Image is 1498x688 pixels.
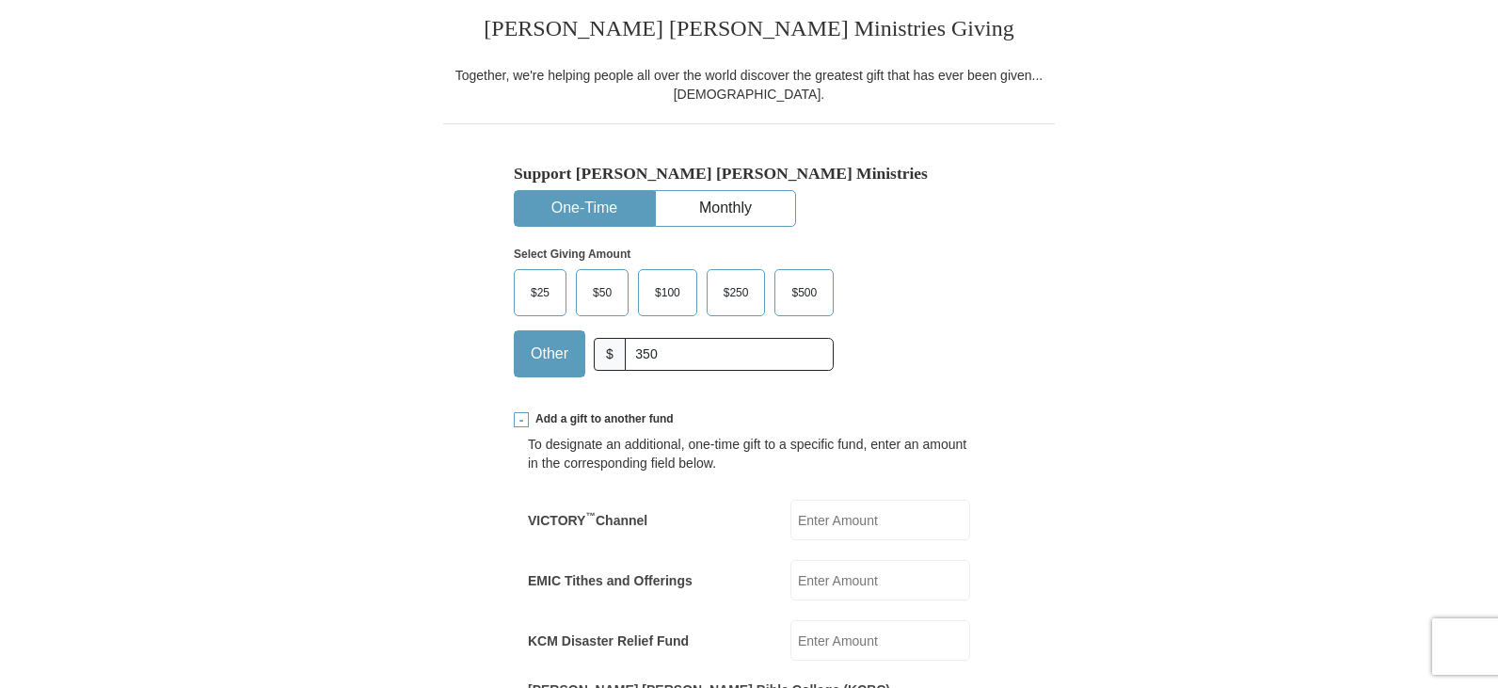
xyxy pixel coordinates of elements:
[528,435,970,472] div: To designate an additional, one-time gift to a specific fund, enter an amount in the correspondin...
[714,279,758,307] span: $250
[514,248,630,261] strong: Select Giving Amount
[514,164,984,184] h5: Support [PERSON_NAME] [PERSON_NAME] Ministries
[782,279,826,307] span: $500
[583,279,621,307] span: $50
[528,571,693,590] label: EMIC Tithes and Offerings
[515,191,654,226] button: One-Time
[594,338,626,371] span: $
[790,500,970,540] input: Enter Amount
[645,279,690,307] span: $100
[625,338,834,371] input: Other Amount
[521,340,578,368] span: Other
[528,511,647,530] label: VICTORY Channel
[656,191,795,226] button: Monthly
[529,411,674,427] span: Add a gift to another fund
[585,510,596,521] sup: ™
[790,620,970,661] input: Enter Amount
[528,632,689,650] label: KCM Disaster Relief Fund
[521,279,559,307] span: $25
[443,66,1055,104] div: Together, we're helping people all over the world discover the greatest gift that has ever been g...
[790,560,970,600] input: Enter Amount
